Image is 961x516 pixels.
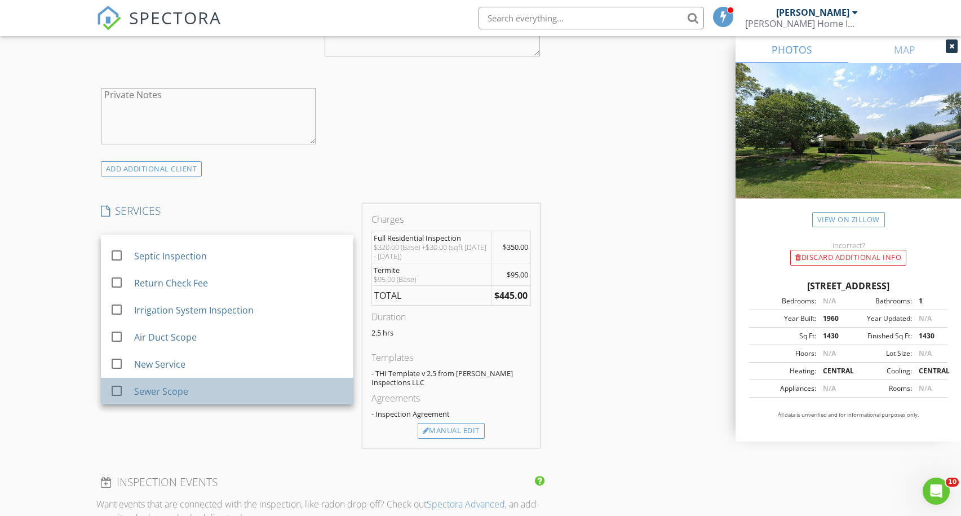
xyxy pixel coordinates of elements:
[752,366,816,376] div: Heating:
[848,383,912,394] div: Rooms:
[752,296,816,306] div: Bedrooms:
[816,366,848,376] div: CENTRAL
[816,314,848,324] div: 1960
[371,409,532,418] div: - Inspection Agreement
[371,328,532,337] p: 2.5 hrs
[96,15,222,39] a: SPECTORA
[371,351,532,364] div: Templates
[848,349,912,359] div: Lot Size:
[745,18,858,29] div: Tucker Home Inspections
[912,366,944,376] div: CENTRAL
[749,279,947,293] div: [STREET_ADDRESS]
[752,314,816,324] div: Year Built:
[823,296,836,306] span: N/A
[101,161,202,177] div: ADD ADDITIONAL client
[101,475,541,489] h4: INSPECTION EVENTS
[919,383,932,393] span: N/A
[776,7,849,18] div: [PERSON_NAME]
[919,349,932,358] span: N/A
[816,331,848,341] div: 1430
[848,366,912,376] div: Cooling:
[912,331,944,341] div: 1430
[749,411,947,419] p: All data is unverified and for informational purposes only.
[736,63,961,226] img: streetview
[919,314,932,323] span: N/A
[101,204,353,218] h4: SERVICES
[374,266,489,275] div: Termite
[494,289,528,302] strong: $445.00
[848,296,912,306] div: Bathrooms:
[134,249,206,263] div: Septic Inspection
[848,314,912,324] div: Year Updated:
[371,369,532,387] div: - THI Template v 2.5 from [PERSON_NAME] Inspections LLC
[374,275,489,284] div: $95.00 (Base)
[371,391,532,405] div: Agreements
[371,286,491,306] td: TOTAL
[134,330,196,344] div: Air Duct Scope
[736,36,848,63] a: PHOTOS
[823,349,836,358] span: N/A
[812,212,885,227] a: View on Zillow
[848,331,912,341] div: Finished Sq Ft:
[752,383,816,394] div: Appliances:
[503,242,528,252] span: $350.00
[946,478,959,487] span: 10
[752,349,816,359] div: Floors:
[923,478,950,505] iframe: Intercom live chat
[912,296,944,306] div: 1
[507,270,528,280] span: $95.00
[479,7,704,29] input: Search everything...
[736,241,961,250] div: Incorrect?
[96,6,121,30] img: The Best Home Inspection Software - Spectora
[134,385,188,398] div: Sewer Scope
[134,303,253,317] div: Irrigation System Inspection
[134,358,185,371] div: New Service
[371,310,532,324] div: Duration
[374,242,489,261] div: $320.00 (Base) +$30.00 (sqft [DATE] - [DATE])
[371,213,532,226] div: Charges
[752,331,816,341] div: Sq Ft:
[134,276,207,290] div: Return Check Fee
[374,233,489,242] div: Full Residential Inspection
[129,6,222,29] span: SPECTORA
[418,423,485,439] div: Manual Edit
[848,36,961,63] a: MAP
[427,498,505,510] a: Spectora Advanced
[823,383,836,393] span: N/A
[790,250,906,266] div: Discard Additional info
